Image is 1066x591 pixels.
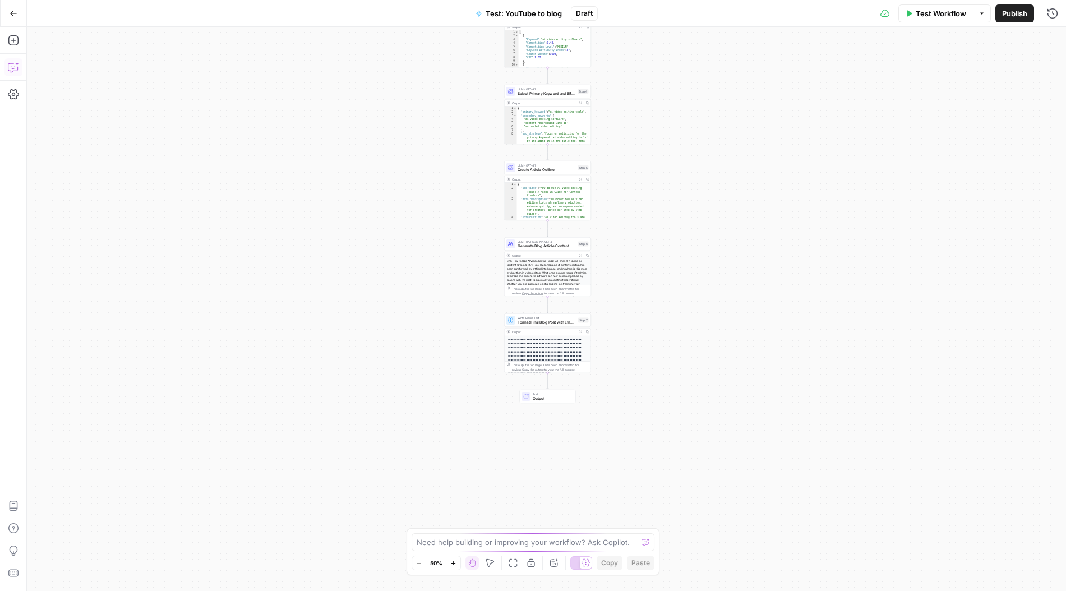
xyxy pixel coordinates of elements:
span: Publish [1002,8,1027,19]
div: 3 [505,197,517,216]
div: Step 6 [578,242,589,247]
span: Test Workflow [916,8,966,19]
span: Output [533,396,571,401]
div: 4 [505,216,517,252]
span: Draft [576,8,593,19]
div: EndOutput [504,390,591,403]
g: Edge from step_6 to step_7 [547,297,548,313]
div: Step 5 [578,165,589,170]
div: LLM · GPT-4.1Select Primary Keyword and SEO StrategyStep 4Output{ "primary_keyword":"ai video edi... [504,85,591,144]
span: Toggle code folding, rows 2 through 9 [515,34,519,38]
button: Publish [995,4,1034,22]
div: 1 [505,107,517,110]
button: Copy [597,556,622,570]
g: Edge from step_5 to step_6 [547,220,548,237]
span: Toggle code folding, rows 1 through 10 [514,107,517,110]
span: End [533,392,571,396]
div: 6 [505,125,517,129]
span: Toggle code folding, rows 1 through 802 [515,30,519,34]
div: Output [512,253,576,258]
div: Output [512,25,576,29]
g: Edge from step_3 to step_4 [547,68,548,84]
div: 11 [505,67,519,71]
g: Edge from step_7 to end [547,373,548,389]
div: 5 [505,45,519,49]
div: Output [512,330,576,334]
div: Output [512,101,576,105]
div: 4 [505,41,519,45]
span: Paste [631,558,650,568]
div: Output [512,177,576,182]
div: <h1>How to Use AI Video Editing Tools: A Hands-On Guide for Content Creators</h1> <p>The landscap... [505,259,591,320]
div: 8 [505,56,519,60]
span: Write Liquid Text [518,316,576,320]
g: Edge from step_4 to step_5 [547,144,548,160]
div: 4 [505,118,517,122]
span: Copy [601,558,618,568]
div: 1 [505,30,519,34]
div: This output is too large & has been abbreviated for review. to view the full content. [512,363,589,372]
span: Toggle code folding, rows 3 through 7 [514,114,517,118]
span: Test: YouTube to blog [486,8,562,19]
div: Step 4 [578,89,589,94]
div: Step 7 [578,318,589,323]
span: LLM · GPT-4.1 [518,87,576,91]
div: 7 [505,52,519,56]
button: Paste [627,556,654,570]
div: 6 [505,49,519,53]
div: 5 [505,121,517,125]
span: Toggle code folding, rows 10 through 17 [515,63,519,67]
div: LLM · GPT-4.1Create Article OutlineStep 5Output{ "seo_title":"How to Use AI Video Editing Tools: ... [504,161,591,220]
span: Create Article Outline [518,167,576,173]
span: 50% [430,558,442,567]
div: 9 [505,59,519,63]
span: Format Final Blog Post with Embedded Video [518,320,576,325]
button: Test: YouTube to blog [469,4,569,22]
span: Generate Blog Article Content [518,243,576,249]
div: 8 [505,132,517,187]
span: Select Primary Keyword and SEO Strategy [518,91,576,96]
div: 3 [505,114,517,118]
div: 2 [505,187,517,198]
div: 7 [505,128,517,132]
span: LLM · [PERSON_NAME] 4 [518,239,576,244]
div: 3 [505,38,519,41]
div: This output is too large & has been abbreviated for review. to view the full content. [512,287,589,295]
div: 1 [505,183,517,187]
div: 10 [505,63,519,67]
div: Output[ { "Keyword":"ai video editing software", "Competition":0.48, "Competition Level":"MEDIUM"... [504,8,591,68]
span: Copy the output [522,292,543,295]
div: 2 [505,110,517,114]
button: Test Workflow [898,4,973,22]
span: Toggle code folding, rows 1 through 48 [514,183,517,187]
span: Copy the output [522,368,543,371]
div: 2 [505,34,519,38]
span: LLM · GPT-4.1 [518,163,576,168]
div: LLM · [PERSON_NAME] 4Generate Blog Article ContentStep 6Output<h1>How to Use AI Video Editing Too... [504,237,591,297]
